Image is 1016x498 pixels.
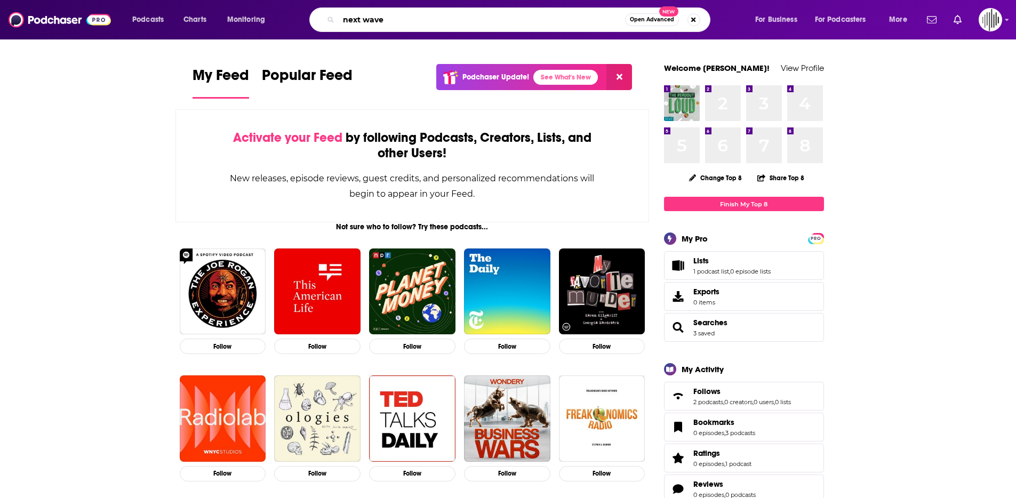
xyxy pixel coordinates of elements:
button: open menu [808,11,882,28]
a: Follows [668,389,689,404]
div: Search podcasts, credits, & more... [319,7,721,32]
button: Share Top 8 [757,167,805,188]
a: 0 users [754,398,774,406]
img: Business Wars [464,375,550,462]
img: The Readout Loud [664,85,700,121]
div: New releases, episode reviews, guest credits, and personalized recommendations will begin to appe... [229,171,596,202]
img: Podchaser - Follow, Share and Rate Podcasts [9,10,111,30]
a: My Feed [193,66,249,99]
span: Ratings [693,448,720,458]
span: 0 items [693,299,719,306]
button: Follow [369,339,455,354]
span: More [889,12,907,27]
img: TED Talks Daily [369,375,455,462]
a: Lists [668,258,689,273]
a: 1 podcast list [693,268,729,275]
a: 0 lists [775,398,791,406]
img: The Joe Rogan Experience [180,248,266,335]
span: Monitoring [227,12,265,27]
span: My Feed [193,66,249,91]
span: Bookmarks [693,417,734,427]
span: Open Advanced [630,17,674,22]
a: Reviews [668,481,689,496]
span: Exports [693,287,719,296]
span: Follows [693,387,721,396]
a: Finish My Top 8 [664,197,824,211]
a: 3 saved [693,330,715,337]
span: Bookmarks [664,413,824,441]
span: New [659,6,678,17]
div: My Pro [682,234,708,244]
span: , [774,398,775,406]
a: Welcome [PERSON_NAME]! [664,63,770,73]
p: Podchaser Update! [462,73,529,82]
a: Planet Money [369,248,455,335]
a: 3 podcasts [725,429,755,437]
span: For Podcasters [815,12,866,27]
a: See What's New [533,70,598,85]
span: Lists [693,256,709,266]
button: open menu [748,11,811,28]
span: , [753,398,754,406]
button: Follow [180,339,266,354]
a: Follows [693,387,791,396]
a: 0 episodes [693,460,724,468]
button: open menu [882,11,921,28]
img: Ologies with Alie Ward [274,375,361,462]
a: The Daily [464,248,550,335]
button: Follow [369,466,455,481]
a: Popular Feed [262,66,353,99]
a: 0 episodes [693,429,724,437]
span: Logged in as gpg2 [979,8,1002,31]
button: open menu [125,11,178,28]
a: My Favorite Murder with Karen Kilgariff and Georgia Hardstark [559,248,645,335]
input: Search podcasts, credits, & more... [339,11,625,28]
span: , [723,398,724,406]
a: Searches [693,318,727,327]
span: Reviews [693,479,723,489]
a: Reviews [693,479,756,489]
img: Radiolab [180,375,266,462]
button: Open AdvancedNew [625,13,679,26]
button: Follow [559,339,645,354]
a: View Profile [781,63,824,73]
button: Follow [464,466,550,481]
a: 0 creators [724,398,753,406]
span: Searches [664,313,824,342]
a: Ratings [693,448,751,458]
span: Popular Feed [262,66,353,91]
a: 1 podcast [725,460,751,468]
a: Show notifications dropdown [949,11,966,29]
span: Exports [668,289,689,304]
a: Searches [668,320,689,335]
span: Lists [664,251,824,280]
a: Show notifications dropdown [923,11,941,29]
a: 2 podcasts [693,398,723,406]
button: Follow [274,339,361,354]
a: Charts [177,11,213,28]
span: PRO [810,235,822,243]
span: , [724,460,725,468]
a: Bookmarks [668,420,689,435]
button: Change Top 8 [683,171,749,184]
a: PRO [810,234,822,242]
button: Follow [180,466,266,481]
a: Freakonomics Radio [559,375,645,462]
button: open menu [220,11,279,28]
a: Lists [693,256,771,266]
img: This American Life [274,248,361,335]
div: by following Podcasts, Creators, Lists, and other Users! [229,130,596,161]
div: My Activity [682,364,724,374]
span: Activate your Feed [233,130,342,146]
span: For Business [755,12,797,27]
span: Follows [664,382,824,411]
